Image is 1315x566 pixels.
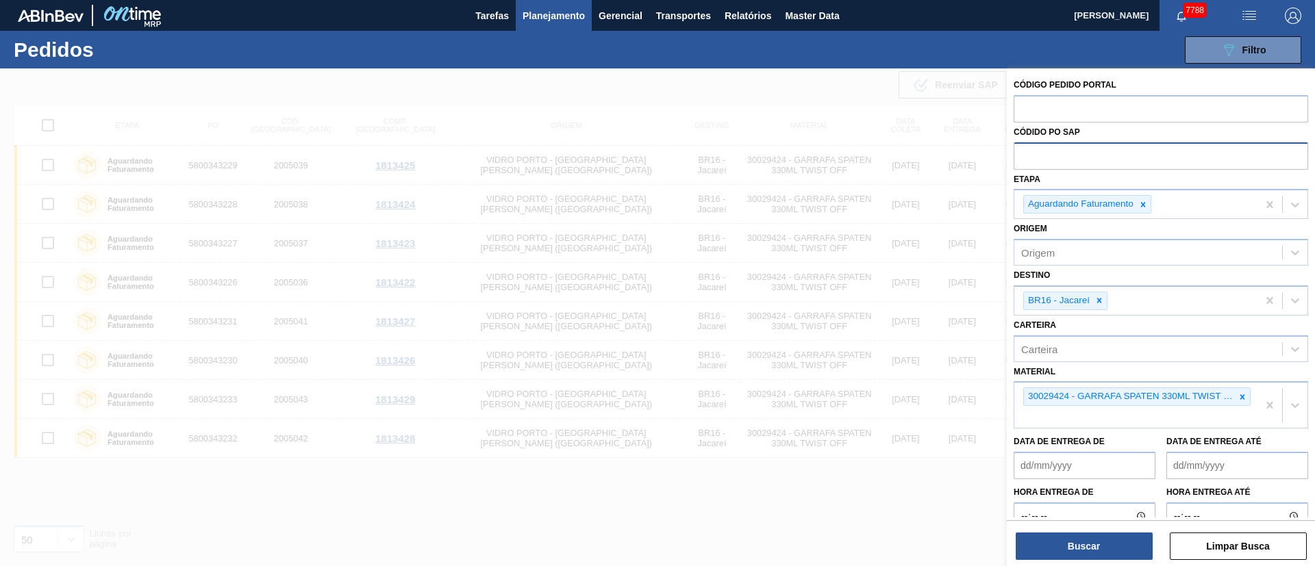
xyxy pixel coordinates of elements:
h1: Pedidos [14,42,218,57]
span: Transportes [656,8,711,24]
div: Carteira [1021,343,1057,355]
img: TNhmsLtSVTkK8tSr43FrP2fwEKptu5GPRR3wAAAABJRU5ErkJggg== [18,10,84,22]
span: Master Data [785,8,839,24]
label: Etapa [1014,175,1040,184]
label: Destino [1014,270,1050,280]
label: Data de Entrega até [1166,437,1262,446]
input: dd/mm/yyyy [1014,452,1155,479]
div: Origem [1021,247,1055,259]
label: Hora entrega de [1014,483,1155,502]
span: Tarefas [475,8,509,24]
label: Código Pedido Portal [1014,80,1116,90]
span: Filtro [1242,44,1266,55]
button: Filtro [1185,36,1301,64]
span: 7788 [1183,3,1207,18]
button: Notificações [1160,6,1203,25]
label: Carteira [1014,320,1056,330]
label: Códido PO SAP [1014,127,1080,137]
label: Hora entrega até [1166,483,1308,502]
span: Planejamento [523,8,585,24]
div: 30029424 - GARRAFA SPATEN 330ML TWIST OFF [1024,388,1235,405]
span: Relatórios [725,8,771,24]
img: userActions [1241,8,1257,24]
img: Logout [1285,8,1301,24]
label: Data de Entrega de [1014,437,1105,446]
span: Gerencial [599,8,642,24]
label: Material [1014,367,1055,376]
div: BR16 - Jacareí [1024,292,1092,309]
label: Origem [1014,224,1047,233]
input: dd/mm/yyyy [1166,452,1308,479]
div: Aguardando Faturamento [1024,196,1136,213]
